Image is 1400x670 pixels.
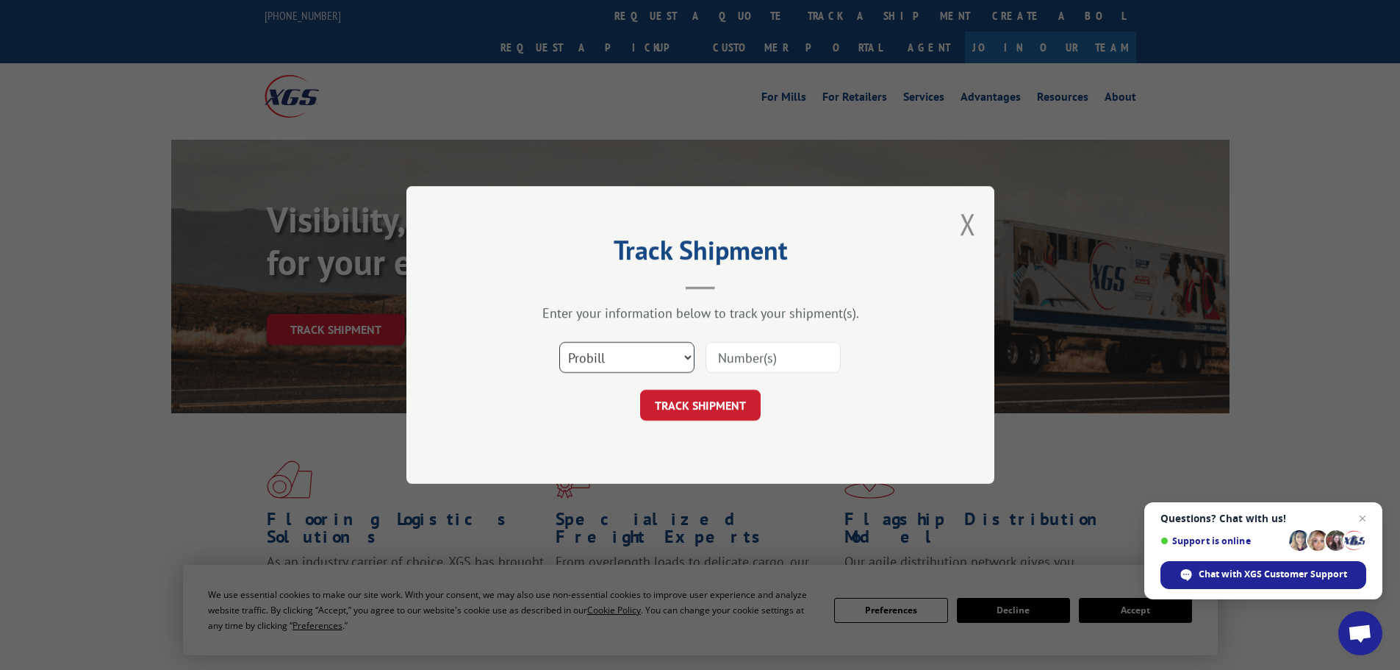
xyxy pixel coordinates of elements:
[1160,513,1366,524] span: Questions? Chat with us!
[640,390,761,421] button: TRACK SHIPMENT
[1354,510,1371,527] span: Close chat
[480,304,921,321] div: Enter your information below to track your shipment(s).
[1199,568,1347,581] span: Chat with XGS Customer Support
[706,342,841,373] input: Number(s)
[1160,561,1366,589] div: Chat with XGS Customer Support
[1160,535,1284,546] span: Support is online
[1338,611,1382,655] div: Open chat
[480,240,921,268] h2: Track Shipment
[960,204,976,243] button: Close modal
